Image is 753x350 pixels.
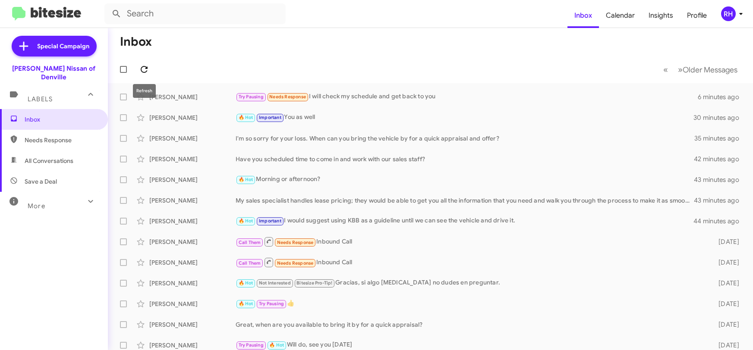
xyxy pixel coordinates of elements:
span: Needs Response [269,94,306,100]
div: [PERSON_NAME] [149,320,236,329]
span: Try Pausing [239,94,264,100]
div: Morning or afternoon? [236,175,694,184]
div: [PERSON_NAME] [149,93,236,101]
span: » [678,64,683,75]
span: Try Pausing [259,301,284,306]
div: 👍 [236,299,706,309]
div: [DATE] [706,258,746,267]
input: Search [104,3,286,24]
button: Previous [658,61,673,78]
div: [DATE] [706,279,746,287]
div: Refresh [133,84,156,98]
div: Great, when are you available to bring it by for a quick appraisal? [236,320,706,329]
span: Inbox [25,115,98,124]
div: RH [721,6,736,21]
div: 6 minutes ago [698,93,746,101]
div: Gracias, si algo [MEDICAL_DATA] no dudes en preguntar. [236,278,706,288]
h1: Inbox [120,35,152,49]
div: I'm so sorry for your loss. When can you bring the vehicle by for a quick appraisal and offer? [236,134,694,143]
a: Insights [642,3,680,28]
div: Inbound Call [236,257,706,268]
div: [PERSON_NAME] [149,196,236,205]
span: Older Messages [683,65,737,75]
span: Bitesize Pro-Tip! [296,280,332,286]
span: 🔥 Hot [239,218,253,224]
div: 35 minutes ago [694,134,746,143]
a: Calendar [599,3,642,28]
div: Have you scheduled time to come in and work with our sales staff? [236,155,694,163]
span: Call Them [239,240,261,245]
span: Important [259,218,281,224]
span: All Conversations [25,156,73,165]
span: Not Interested [259,280,291,286]
span: 🔥 Hot [239,301,253,306]
div: [PERSON_NAME] [149,341,236,350]
div: [PERSON_NAME] [149,237,236,246]
div: [PERSON_NAME] [149,175,236,184]
span: Needs Response [277,260,314,266]
nav: Page navigation example [658,61,743,78]
a: Inbox [567,3,599,28]
div: Will do, see you [DATE] [236,340,706,350]
span: « [663,64,668,75]
div: [PERSON_NAME] [149,279,236,287]
div: 30 minutes ago [694,113,746,122]
span: Needs Response [277,240,314,245]
div: [PERSON_NAME] [149,134,236,143]
div: 42 minutes ago [694,155,746,163]
span: 🔥 Hot [239,280,253,286]
span: 🔥 Hot [239,177,253,182]
div: [DATE] [706,341,746,350]
a: Profile [680,3,714,28]
span: Call Them [239,260,261,266]
a: Special Campaign [12,36,97,56]
span: More [28,202,45,210]
div: 43 minutes ago [694,175,746,184]
div: 44 minutes ago [694,217,746,225]
div: [PERSON_NAME] [149,258,236,267]
span: Important [259,115,281,120]
span: 🔥 Hot [239,115,253,120]
div: I will check my schedule and get back to you [236,92,698,102]
div: My sales specialist handles lease pricing; they would be able to get you all the information that... [236,196,694,205]
div: [PERSON_NAME] [149,155,236,163]
span: Labels [28,95,53,103]
div: [DATE] [706,320,746,329]
div: You as well [236,112,694,122]
span: Save a Deal [25,177,57,186]
div: [DATE] [706,237,746,246]
button: RH [714,6,744,21]
span: Special Campaign [38,42,90,50]
div: [PERSON_NAME] [149,113,236,122]
div: [DATE] [706,300,746,308]
div: Inbound Call [236,236,706,247]
div: [PERSON_NAME] [149,300,236,308]
div: [PERSON_NAME] [149,217,236,225]
span: Needs Response [25,136,98,144]
span: 🔥 Hot [269,342,284,348]
div: I would suggest using KBB as a guideline until we can see the vehicle and drive it. [236,216,694,226]
button: Next [673,61,743,78]
div: 43 minutes ago [694,196,746,205]
span: Try Pausing [239,342,264,348]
